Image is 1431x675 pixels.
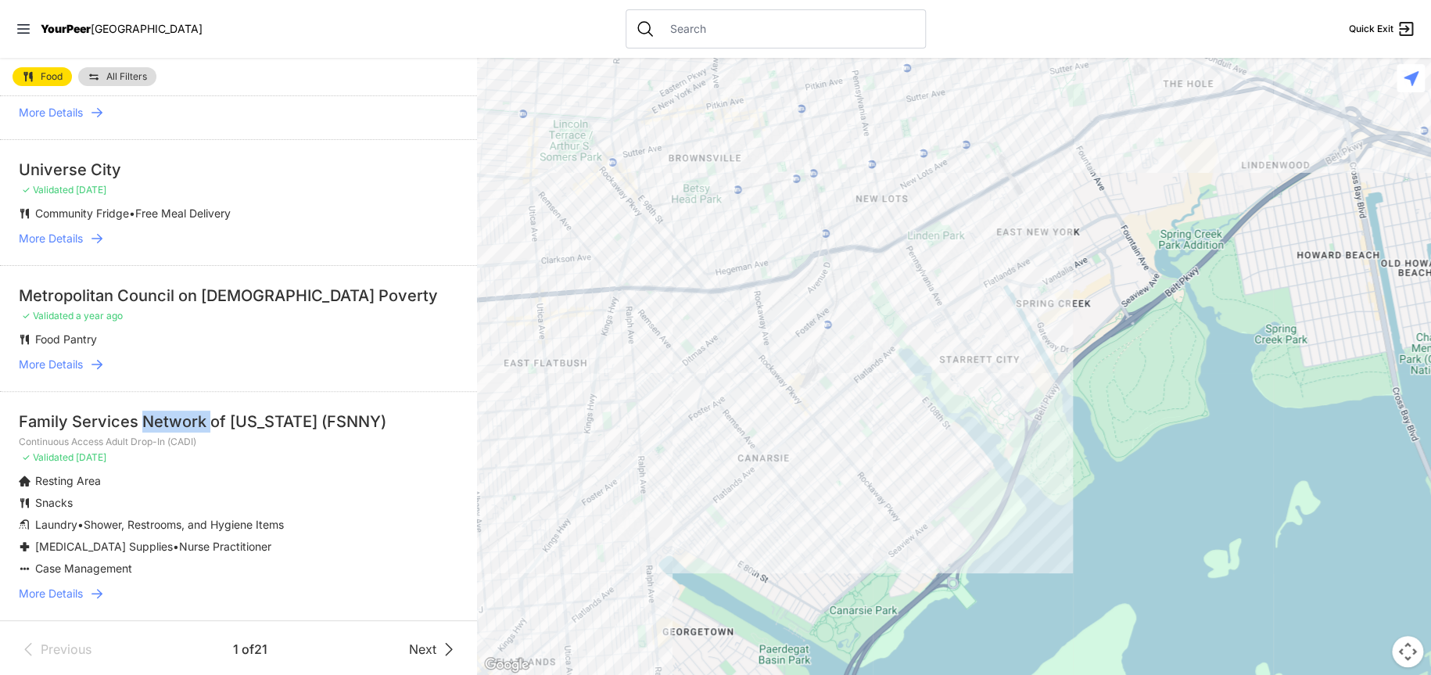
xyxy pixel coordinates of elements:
[76,184,106,196] span: [DATE]
[179,540,271,553] span: Nurse Practitioner
[1392,636,1423,667] button: Map camera controls
[35,540,173,553] span: [MEDICAL_DATA] Supplies
[106,72,147,81] span: All Filters
[1349,23,1393,35] span: Quick Exit
[22,310,74,321] span: ✓ Validated
[22,451,74,463] span: ✓ Validated
[19,411,458,433] div: Family Services Network of [US_STATE] (FSNNY)
[35,496,73,509] span: Snacks
[19,586,458,601] a: More Details
[41,640,91,659] span: Previous
[19,159,458,181] div: Universe City
[19,586,83,601] span: More Details
[13,67,72,86] a: Food
[35,562,132,575] span: Case Management
[41,22,91,35] span: YourPeer
[41,24,203,34] a: YourPeer[GEOGRAPHIC_DATA]
[19,105,83,120] span: More Details
[661,21,916,37] input: Search
[77,518,84,531] span: •
[135,206,231,220] span: Free Meal Delivery
[409,640,436,659] span: Next
[173,540,179,553] span: •
[35,518,77,531] span: Laundry
[409,640,458,659] a: Next
[242,641,254,657] span: of
[1349,20,1415,38] a: Quick Exit
[78,67,156,86] a: All Filters
[19,436,458,448] p: Continuous Access Adult Drop-In (CADI)
[91,22,203,35] span: [GEOGRAPHIC_DATA]
[19,357,83,372] span: More Details
[129,206,135,220] span: •
[76,310,123,321] span: a year ago
[35,206,129,220] span: Community Fridge
[19,285,458,307] div: Metropolitan Council on [DEMOGRAPHIC_DATA] Poverty
[19,231,458,246] a: More Details
[19,357,458,372] a: More Details
[41,72,63,81] span: Food
[76,451,106,463] span: [DATE]
[19,231,83,246] span: More Details
[35,332,97,346] span: Food Pantry
[84,518,284,531] span: Shower, Restrooms, and Hygiene Items
[233,641,242,657] span: 1
[481,655,533,675] img: Google
[19,105,458,120] a: More Details
[481,655,533,675] a: Open this area in Google Maps (opens a new window)
[22,184,74,196] span: ✓ Validated
[35,474,101,487] span: Resting Area
[254,641,267,657] span: 21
